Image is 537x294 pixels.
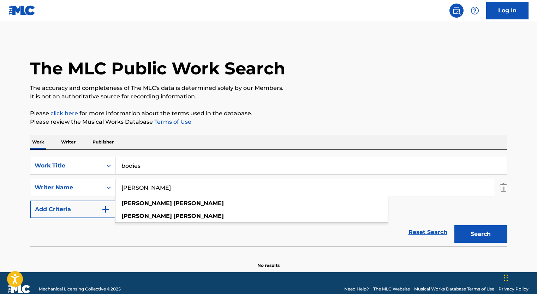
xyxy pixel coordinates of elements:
p: Writer [59,135,78,149]
h1: The MLC Public Work Search [30,58,285,79]
a: Musical Works Database Terms of Use [414,286,494,292]
img: Delete Criterion [500,179,507,196]
p: It is not an authoritative source for recording information. [30,92,507,101]
img: 9d2ae6d4665cec9f34b9.svg [101,205,110,214]
img: help [471,6,479,15]
strong: [PERSON_NAME] [173,213,224,219]
a: Reset Search [405,225,451,240]
div: Work Title [35,161,98,170]
strong: [PERSON_NAME] [121,200,172,207]
p: Publisher [90,135,116,149]
span: Mechanical Licensing Collective © 2025 [39,286,121,292]
iframe: Chat Widget [502,260,537,294]
strong: [PERSON_NAME] [121,213,172,219]
p: The accuracy and completeness of The MLC's data is determined solely by our Members. [30,84,507,92]
button: Search [454,225,507,243]
p: Please for more information about the terms used in the database. [30,109,507,118]
img: MLC Logo [8,5,36,16]
form: Search Form [30,157,507,246]
a: Privacy Policy [499,286,529,292]
p: Please review the Musical Works Database [30,118,507,126]
p: Work [30,135,46,149]
p: No results [257,254,280,269]
a: Terms of Use [153,118,191,125]
img: logo [8,285,30,293]
a: click here [50,110,78,117]
div: Writer Name [35,183,98,192]
img: search [452,6,461,15]
button: Add Criteria [30,201,115,218]
strong: [PERSON_NAME] [173,200,224,207]
a: The MLC Website [373,286,410,292]
a: Need Help? [344,286,369,292]
a: Public Search [449,4,464,18]
a: Log In [486,2,529,19]
div: Help [468,4,482,18]
div: Drag [504,267,508,288]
